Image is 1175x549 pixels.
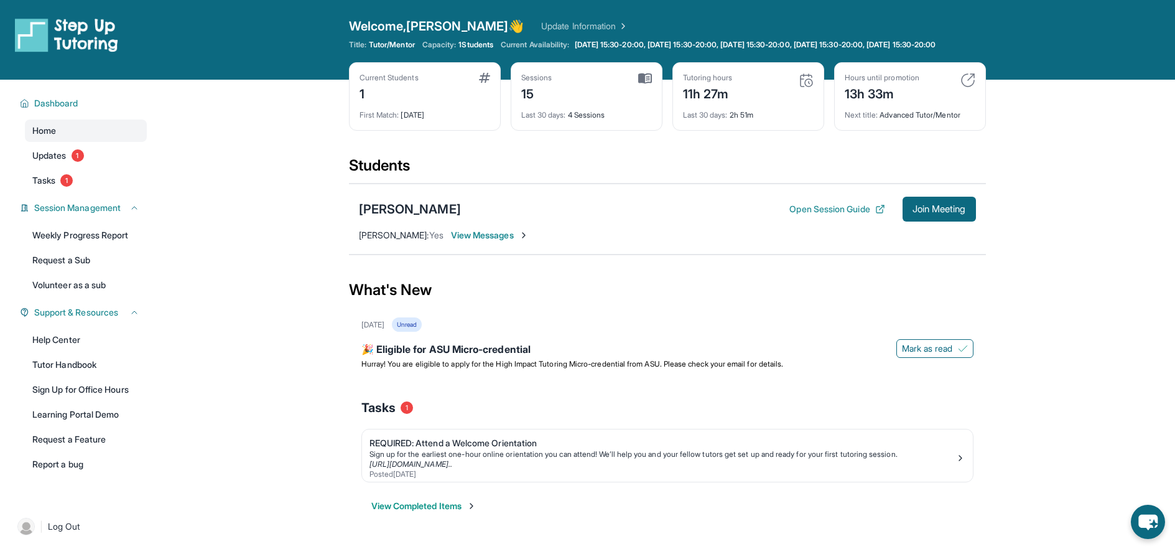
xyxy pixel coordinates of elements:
[32,149,67,162] span: Updates
[521,103,652,120] div: 4 Sessions
[48,520,80,533] span: Log Out
[451,229,529,242] span: View Messages
[349,156,986,183] div: Students
[845,73,919,83] div: Hours until promotion
[458,40,493,50] span: 1 Students
[845,103,975,120] div: Advanced Tutor/Mentor
[17,518,35,535] img: user-img
[25,354,147,376] a: Tutor Handbook
[401,401,413,414] span: 1
[29,306,139,319] button: Support & Resources
[29,97,139,110] button: Dashboard
[541,20,628,32] a: Update Information
[360,83,419,103] div: 1
[896,339,973,358] button: Mark as read
[429,230,444,240] span: Yes
[12,513,147,540] a: |Log Out
[15,17,118,52] img: logo
[903,197,976,222] button: Join Meeting
[25,249,147,271] a: Request a Sub
[616,20,628,32] img: Chevron Right
[369,459,452,469] a: [URL][DOMAIN_NAME]..
[25,274,147,296] a: Volunteer as a sub
[361,320,384,330] div: [DATE]
[359,230,429,240] span: [PERSON_NAME] :
[40,519,43,534] span: |
[349,17,524,35] span: Welcome, [PERSON_NAME] 👋
[34,306,118,319] span: Support & Resources
[958,344,968,354] img: Mark as read
[25,224,147,246] a: Weekly Progress Report
[369,437,955,449] div: REQUIRED: Attend a Welcome Orientation
[501,40,569,50] span: Current Availability:
[25,144,147,167] a: Updates1
[575,40,936,50] span: [DATE] 15:30-20:00, [DATE] 15:30-20:00, [DATE] 15:30-20:00, [DATE] 15:30-20:00, [DATE] 15:30-20:00
[369,449,955,459] div: Sign up for the earliest one-hour online orientation you can attend! We’ll help you and your fell...
[360,103,490,120] div: [DATE]
[25,428,147,451] a: Request a Feature
[361,399,396,416] span: Tasks
[845,110,878,120] span: Next title :
[32,124,56,137] span: Home
[369,40,415,50] span: Tutor/Mentor
[479,73,490,83] img: card
[25,329,147,351] a: Help Center
[361,342,973,359] div: 🎉 Eligible for ASU Micro-credential
[25,403,147,426] a: Learning Portal Demo
[369,469,955,479] div: Posted [DATE]
[362,429,973,482] a: REQUIRED: Attend a Welcome OrientationSign up for the earliest one-hour online orientation you ca...
[799,73,814,88] img: card
[60,174,73,187] span: 1
[349,40,366,50] span: Title:
[25,169,147,192] a: Tasks1
[683,73,733,83] div: Tutoring hours
[349,263,986,317] div: What's New
[34,202,121,214] span: Session Management
[392,317,422,332] div: Unread
[789,203,885,215] button: Open Session Guide
[683,103,814,120] div: 2h 51m
[422,40,457,50] span: Capacity:
[519,230,529,240] img: Chevron-Right
[845,83,919,103] div: 13h 33m
[25,453,147,476] a: Report a bug
[72,149,84,162] span: 1
[960,73,975,88] img: card
[371,500,476,512] button: View Completed Items
[361,359,784,368] span: Hurray! You are eligible to apply for the High Impact Tutoring Micro-credential from ASU. Please ...
[359,200,461,218] div: [PERSON_NAME]
[913,205,966,213] span: Join Meeting
[572,40,939,50] a: [DATE] 15:30-20:00, [DATE] 15:30-20:00, [DATE] 15:30-20:00, [DATE] 15:30-20:00, [DATE] 15:30-20:00
[34,97,78,110] span: Dashboard
[521,73,552,83] div: Sessions
[1131,505,1165,539] button: chat-button
[521,110,566,120] span: Last 30 days :
[32,174,55,187] span: Tasks
[25,120,147,142] a: Home
[25,378,147,401] a: Sign Up for Office Hours
[29,202,139,214] button: Session Management
[902,342,953,355] span: Mark as read
[360,110,399,120] span: First Match :
[360,73,419,83] div: Current Students
[638,73,652,84] img: card
[683,110,728,120] span: Last 30 days :
[683,83,733,103] div: 11h 27m
[521,83,552,103] div: 15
